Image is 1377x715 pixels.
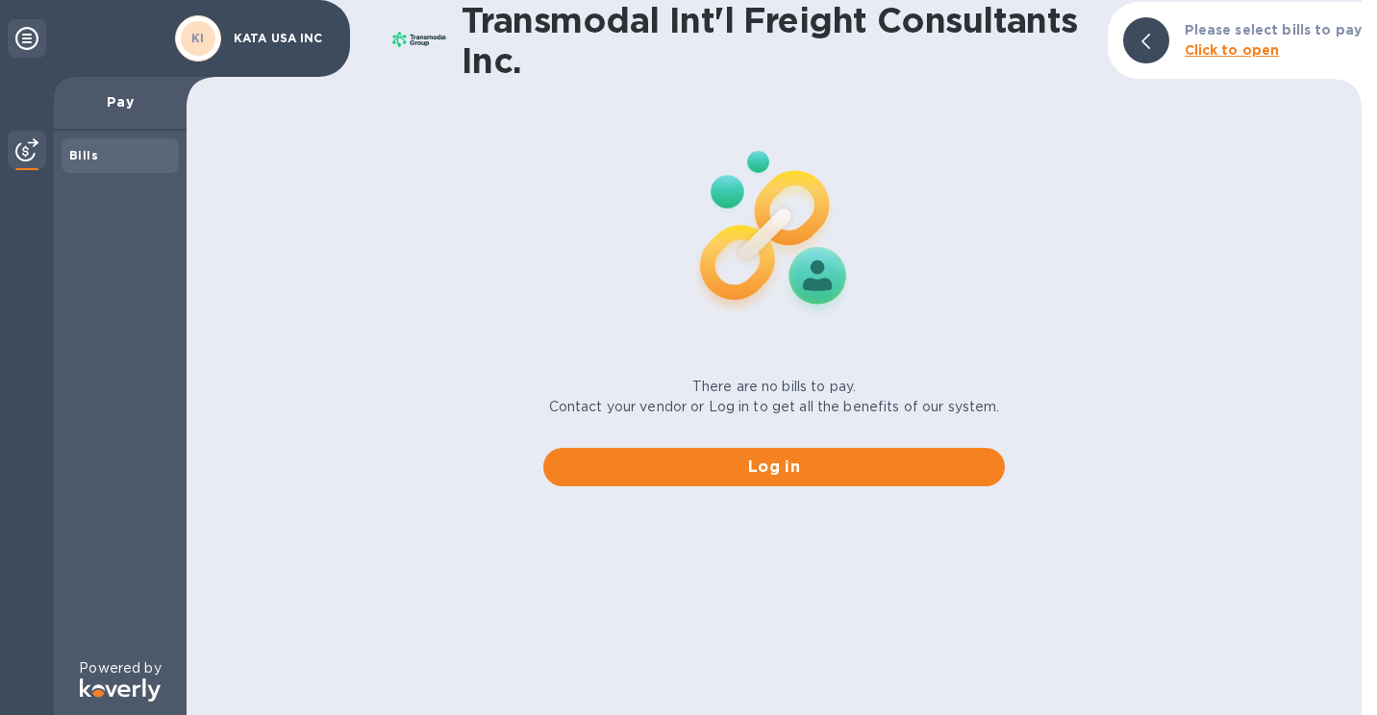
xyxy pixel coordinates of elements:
b: KI [191,31,205,45]
p: KATA USA INC [234,32,330,45]
span: Log in [559,456,989,479]
b: Please select bills to pay [1185,22,1362,37]
b: Bills [69,148,98,162]
button: Log in [543,448,1005,486]
img: Logo [80,678,161,702]
b: Click to open [1185,42,1280,58]
p: There are no bills to pay. Contact your vendor or Log in to get all the benefits of our system. [549,377,1000,417]
p: Pay [69,92,171,111]
p: Powered by [79,658,161,678]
